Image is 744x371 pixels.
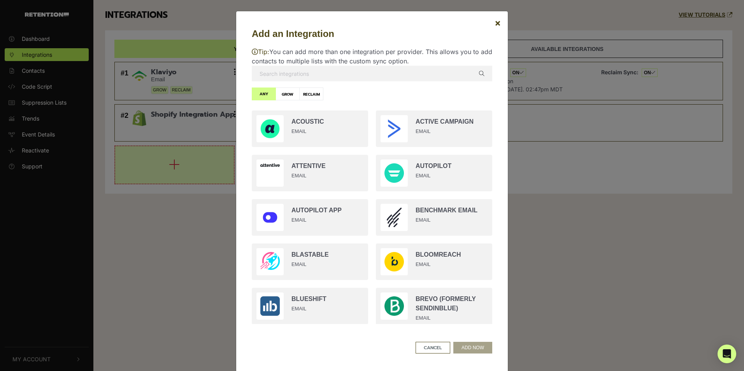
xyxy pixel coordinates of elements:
[495,17,501,28] span: ×
[299,87,323,100] label: RECLAIM
[252,66,492,81] input: Search integrations
[252,27,492,41] h5: Add an Integration
[252,47,492,66] p: You can add more than one integration per provider. This allows you to add contacts to multiple l...
[718,345,736,363] div: Open Intercom Messenger
[252,48,269,56] span: Tip:
[275,87,300,100] label: GROW
[488,12,507,34] button: Close
[252,87,276,100] label: ANY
